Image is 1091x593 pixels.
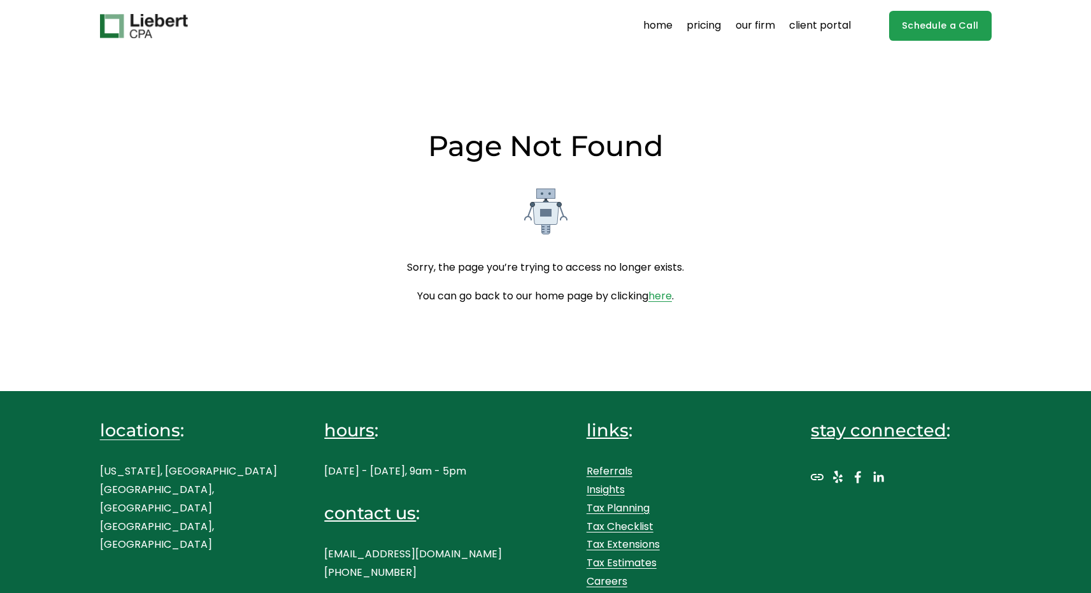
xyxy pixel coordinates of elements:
a: client portal [789,16,851,36]
a: Tax Extensions [587,536,660,554]
span: stay connected [811,420,946,441]
a: our firm [736,16,775,36]
a: Schedule a Call [889,11,992,41]
a: here [648,289,672,303]
span: contact us [324,503,416,524]
h4: : [811,418,991,442]
a: Yelp [831,471,844,483]
a: pricing [687,16,721,36]
a: locations [100,418,180,442]
p: [EMAIL_ADDRESS][DOMAIN_NAME] [PHONE_NUMBER] [324,545,504,582]
p: You can go back to our home page by clicking . [100,287,992,306]
a: Tax Estimates [587,554,657,573]
a: LinkedIn [872,471,885,483]
a: Facebook [852,471,864,483]
span: links [587,420,629,441]
h4: : [324,501,504,525]
img: Liebert CPA [100,14,188,38]
p: [DATE] - [DATE], 9am - 5pm [324,462,504,481]
h4: : [324,418,504,442]
h4: : [587,418,767,442]
a: Careers [587,573,627,591]
h2: Page Not Found [100,127,992,164]
p: [US_STATE], [GEOGRAPHIC_DATA] [GEOGRAPHIC_DATA], [GEOGRAPHIC_DATA] [GEOGRAPHIC_DATA], [GEOGRAPHIC... [100,462,280,554]
a: Insights [587,481,625,499]
p: Sorry, the page you’re trying to access no longer exists. [100,259,992,277]
a: Tax Planning [587,499,650,518]
a: URL [811,471,824,483]
a: home [643,16,673,36]
span: hours [324,420,374,441]
a: Referrals [587,462,632,481]
h4: : [100,418,280,442]
a: Tax Checklist [587,518,653,536]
